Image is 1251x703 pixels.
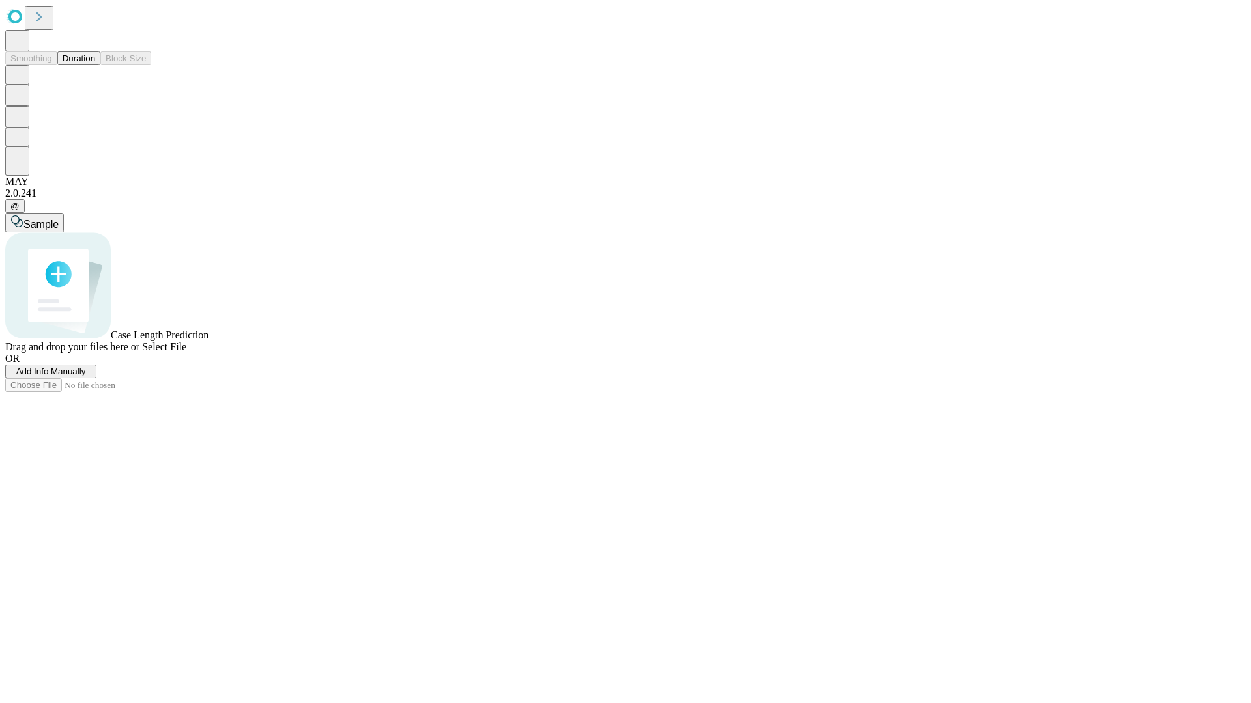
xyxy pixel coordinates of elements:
[100,51,151,65] button: Block Size
[5,199,25,213] button: @
[5,365,96,378] button: Add Info Manually
[5,213,64,232] button: Sample
[57,51,100,65] button: Duration
[5,176,1246,187] div: MAY
[5,341,139,352] span: Drag and drop your files here or
[142,341,186,352] span: Select File
[111,329,208,340] span: Case Length Prediction
[16,366,86,376] span: Add Info Manually
[5,51,57,65] button: Smoothing
[5,353,20,364] span: OR
[23,219,59,230] span: Sample
[5,187,1246,199] div: 2.0.241
[10,201,20,211] span: @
